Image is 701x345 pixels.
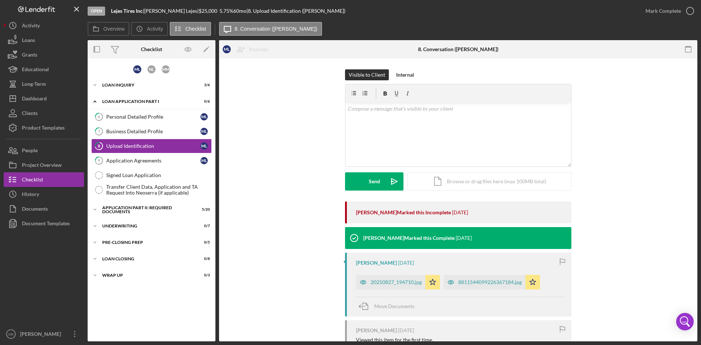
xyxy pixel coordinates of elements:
[197,273,210,277] div: 0 / 3
[22,120,65,137] div: Product Templates
[197,83,210,87] div: 3 / 6
[88,22,129,36] button: Overview
[144,8,199,14] div: [PERSON_NAME] Lejes |
[418,46,498,52] div: 8. Conversation ([PERSON_NAME])
[456,235,472,241] time: 2025-09-09 19:59
[98,143,100,148] tspan: 8
[197,257,210,261] div: 0 / 8
[398,327,414,333] time: 2025-08-28 02:45
[646,4,681,18] div: Mark Complete
[4,18,84,33] button: Activity
[106,184,211,196] div: Transfer Client Data, Application and TA Request Into Neoserra (if applicable)
[235,26,317,32] label: 8. Conversation ([PERSON_NAME])
[444,275,540,290] button: 8811544099226367184.jpg
[4,216,84,231] button: Document Templates
[197,224,210,228] div: 0 / 7
[88,7,105,16] div: Open
[102,99,192,104] div: Loan Application Part I
[106,114,200,120] div: Personal Detailed Profile
[102,224,192,228] div: Underwriting
[458,279,522,285] div: 8811544099226367184.jpg
[162,65,170,73] div: M M
[91,183,212,197] a: Transfer Client Data, Application and TA Request Into Neoserra (if applicable)
[102,240,192,245] div: Pre-Closing Prep
[22,62,49,78] div: Educational
[4,327,84,341] button: GR[PERSON_NAME]
[197,240,210,245] div: 0 / 5
[356,337,433,343] div: Viewed this item for the first time.
[4,187,84,202] button: History
[349,69,385,80] div: Visible to Client
[4,158,84,172] button: Project Overview
[345,172,403,191] button: Send
[98,114,100,119] tspan: 6
[103,26,125,32] label: Overview
[356,275,440,290] button: 20250827_194710.jpg
[369,172,380,191] div: Send
[233,8,246,14] div: 60 mo
[249,42,269,57] div: Reassign
[398,260,414,266] time: 2025-08-28 02:48
[199,8,217,14] span: $25,000
[4,77,84,91] button: Long-Term
[4,202,84,216] button: Documents
[223,45,231,53] div: M L
[4,120,84,135] button: Product Templates
[22,158,62,174] div: Project Overview
[4,143,84,158] button: People
[356,210,451,215] div: [PERSON_NAME] Marked this Incomplete
[4,33,84,47] button: Loans
[374,303,414,309] span: Move Documents
[22,33,35,49] div: Loans
[356,327,397,333] div: [PERSON_NAME]
[200,142,208,150] div: M L
[91,139,212,153] a: 8Upload IdentificationML
[22,216,70,233] div: Document Templates
[219,8,233,14] div: 5.75 %
[22,18,40,35] div: Activity
[22,106,38,122] div: Clients
[22,202,48,218] div: Documents
[185,26,206,32] label: Checklist
[638,4,697,18] button: Mark Complete
[197,99,210,104] div: 0 / 6
[91,124,212,139] a: 7Business Detailed ProfileML
[4,172,84,187] button: Checklist
[4,47,84,62] button: Grants
[91,168,212,183] a: Signed Loan Application
[4,106,84,120] button: Clients
[345,69,389,80] button: Visible to Client
[4,91,84,106] button: Dashboard
[98,129,100,134] tspan: 7
[106,158,200,164] div: Application Agreements
[22,172,43,189] div: Checklist
[106,143,200,149] div: Upload Identification
[22,47,37,64] div: Grants
[141,46,162,52] div: Checklist
[200,113,208,120] div: M L
[102,257,192,261] div: Loan Closing
[392,69,418,80] button: Internal
[4,62,84,77] a: Educational
[170,22,211,36] button: Checklist
[91,153,212,168] a: 9Application AgreementsML
[676,313,694,330] div: Open Intercom Messenger
[396,69,414,80] div: Internal
[219,22,322,36] button: 8. Conversation ([PERSON_NAME])
[91,110,212,124] a: 6Personal Detailed ProfileML
[22,77,46,93] div: Long-Term
[106,129,200,134] div: Business Detailed Profile
[18,327,66,343] div: [PERSON_NAME]
[22,187,39,203] div: History
[147,26,163,32] label: Activity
